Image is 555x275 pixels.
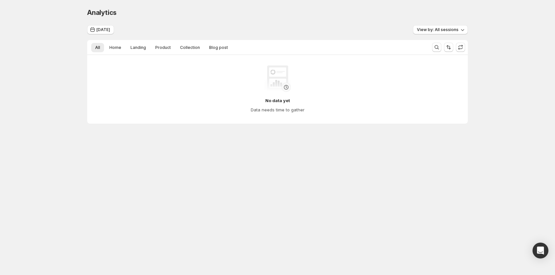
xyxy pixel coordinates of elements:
button: Search and filter results [432,43,441,52]
span: [DATE] [96,27,110,32]
div: Open Intercom Messenger [533,243,548,258]
img: No data yet [264,65,291,92]
button: View by: All sessions [413,25,468,34]
span: Collection [180,45,200,50]
h4: No data yet [265,97,290,104]
span: Blog post [209,45,228,50]
span: Product [155,45,171,50]
button: [DATE] [87,25,114,34]
button: Sort the results [444,43,453,52]
h4: Data needs time to gather [251,106,305,113]
span: Landing [130,45,146,50]
span: All [95,45,100,50]
span: Analytics [87,9,117,17]
span: View by: All sessions [417,27,459,32]
span: Home [109,45,121,50]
